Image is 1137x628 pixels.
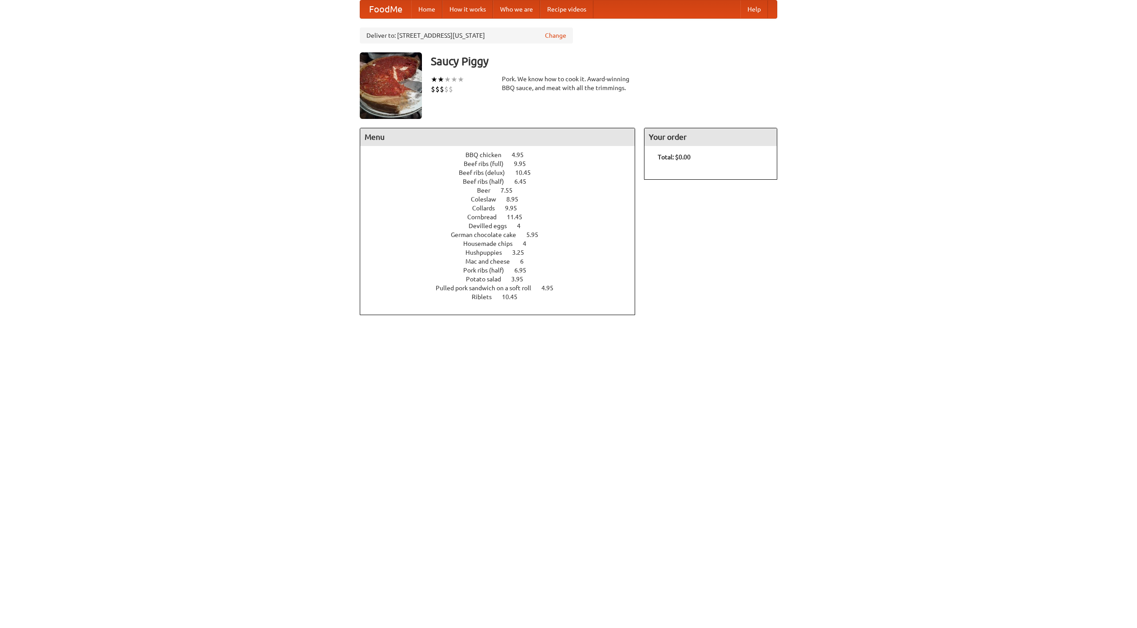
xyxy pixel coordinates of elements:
span: 3.25 [512,249,533,256]
a: Collards 9.95 [472,205,533,212]
a: Mac and cheese 6 [465,258,540,265]
span: 4.95 [541,284,562,292]
a: Recipe videos [540,0,593,18]
img: angular.jpg [360,52,422,119]
div: Deliver to: [STREET_ADDRESS][US_STATE] [360,28,573,43]
span: Beef ribs (half) [463,178,513,185]
span: 10.45 [515,169,540,176]
span: 3.95 [511,276,532,283]
a: Beef ribs (full) 9.95 [464,160,542,167]
span: 6.45 [514,178,535,185]
a: Housemade chips 4 [463,240,543,247]
h3: Saucy Piggy [431,52,777,70]
a: Who we are [493,0,540,18]
span: Beer [477,187,499,194]
li: $ [440,84,444,94]
a: Devilled eggs 4 [469,222,537,229]
h4: Menu [360,128,635,146]
span: Housemade chips [463,240,521,247]
span: German chocolate cake [451,231,525,238]
a: BBQ chicken 4.95 [465,151,540,158]
li: ★ [431,75,437,84]
a: Beef ribs (delux) 10.45 [459,169,547,176]
h4: Your order [644,128,777,146]
span: Beef ribs (full) [464,160,513,167]
li: $ [449,84,453,94]
span: 8.95 [506,196,527,203]
a: Change [545,31,566,40]
a: How it works [442,0,493,18]
b: Total: $0.00 [658,154,691,161]
span: 11.45 [507,213,531,221]
span: Coleslaw [471,196,505,203]
a: FoodMe [360,0,411,18]
span: Hushpuppies [465,249,511,256]
li: ★ [437,75,444,84]
a: Cornbread 11.45 [467,213,539,221]
a: Pulled pork sandwich on a soft roll 4.95 [436,284,570,292]
span: 6.95 [514,267,535,274]
a: Home [411,0,442,18]
span: Pork ribs (half) [463,267,513,274]
span: 10.45 [502,293,526,300]
div: Pork. We know how to cook it. Award-winning BBQ sauce, and meat with all the trimmings. [502,75,635,92]
a: Beef ribs (half) 6.45 [463,178,543,185]
a: Help [740,0,768,18]
span: 6 [520,258,533,265]
span: 4 [523,240,535,247]
span: Mac and cheese [465,258,519,265]
a: Coleslaw 8.95 [471,196,535,203]
span: 9.95 [505,205,526,212]
span: Devilled eggs [469,222,516,229]
span: 4 [517,222,529,229]
li: ★ [451,75,457,84]
span: 4.95 [512,151,533,158]
span: Collards [472,205,504,212]
li: $ [431,84,435,94]
span: 7.55 [501,187,521,194]
a: Hushpuppies 3.25 [465,249,541,256]
span: BBQ chicken [465,151,510,158]
a: Pork ribs (half) 6.95 [463,267,543,274]
li: ★ [457,75,464,84]
li: $ [435,84,440,94]
span: 9.95 [514,160,535,167]
span: 5.95 [526,231,547,238]
span: Pulled pork sandwich on a soft roll [436,284,540,292]
a: Beer 7.55 [477,187,529,194]
span: Potato salad [466,276,510,283]
span: Riblets [472,293,501,300]
a: German chocolate cake 5.95 [451,231,555,238]
span: Beef ribs (delux) [459,169,514,176]
li: ★ [444,75,451,84]
a: Potato salad 3.95 [466,276,540,283]
li: $ [444,84,449,94]
a: Riblets 10.45 [472,293,534,300]
span: Cornbread [467,213,505,221]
